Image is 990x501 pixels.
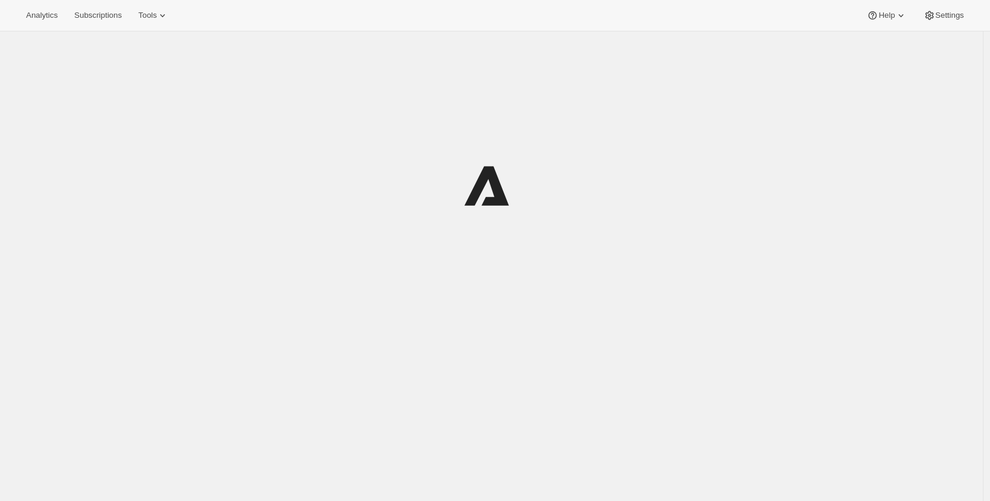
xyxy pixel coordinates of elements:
button: Analytics [19,7,65,24]
span: Help [878,11,894,20]
button: Subscriptions [67,7,129,24]
span: Analytics [26,11,58,20]
span: Tools [138,11,157,20]
span: Settings [935,11,964,20]
button: Tools [131,7,176,24]
span: Subscriptions [74,11,122,20]
button: Settings [916,7,971,24]
button: Help [860,7,913,24]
